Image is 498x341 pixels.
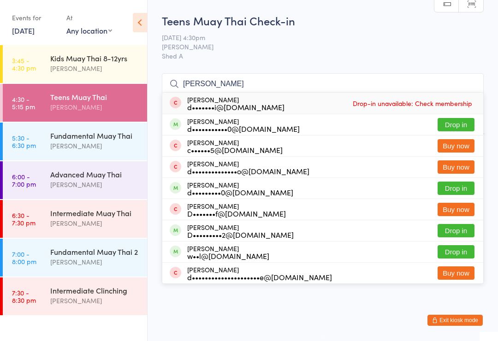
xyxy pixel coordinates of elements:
a: 4:30 -5:15 pmTeens Muay Thai[PERSON_NAME] [3,84,147,122]
a: 5:30 -6:30 pmFundamental Muay Thai[PERSON_NAME] [3,123,147,160]
div: [PERSON_NAME] [187,223,294,238]
button: Buy now [438,139,474,153]
div: Intermediate Clinching [50,285,139,295]
time: 4:30 - 5:15 pm [12,95,35,110]
time: 5:30 - 6:30 pm [12,134,36,149]
span: [DATE] 4:30pm [162,33,469,42]
div: w••l@[DOMAIN_NAME] [187,252,269,259]
div: d•••••••••0@[DOMAIN_NAME] [187,188,293,196]
div: [PERSON_NAME] [187,118,300,132]
div: [PERSON_NAME] [187,202,286,217]
div: d••••••••••••••o@[DOMAIN_NAME] [187,167,309,175]
time: 6:30 - 7:30 pm [12,212,36,226]
div: d•••••••••••••••••••••e@[DOMAIN_NAME] [187,273,332,281]
span: Shed A [162,51,484,60]
div: [PERSON_NAME] [50,179,139,190]
div: [PERSON_NAME] [50,218,139,229]
div: Kids Muay Thai 8-12yrs [50,53,139,63]
div: c••••••5@[DOMAIN_NAME] [187,146,283,153]
div: Teens Muay Thai [50,92,139,102]
span: Drop-in unavailable: Check membership [350,96,474,110]
button: Drop in [438,224,474,237]
a: 7:30 -8:30 pmIntermediate Clinching[PERSON_NAME] [3,277,147,315]
span: [PERSON_NAME] [162,42,469,51]
div: Intermediate Muay Thai [50,208,139,218]
div: [PERSON_NAME] [187,96,285,111]
h2: Teens Muay Thai Check-in [162,13,484,28]
a: 3:45 -4:30 pmKids Muay Thai 8-12yrs[PERSON_NAME] [3,45,147,83]
a: 6:00 -7:00 pmAdvanced Muay Thai[PERSON_NAME] [3,161,147,199]
a: [DATE] [12,25,35,35]
a: 6:30 -7:30 pmIntermediate Muay Thai[PERSON_NAME] [3,200,147,238]
button: Drop in [438,245,474,259]
div: [PERSON_NAME] [50,63,139,74]
div: [PERSON_NAME] [187,181,293,196]
div: At [66,10,112,25]
time: 3:45 - 4:30 pm [12,57,36,71]
button: Exit kiosk mode [427,315,483,326]
button: Buy now [438,160,474,174]
div: [PERSON_NAME] [187,266,332,281]
button: Buy now [438,266,474,280]
input: Search [162,73,484,94]
div: Events for [12,10,57,25]
div: D•••••••••2@[DOMAIN_NAME] [187,231,294,238]
div: D•••••••f@[DOMAIN_NAME] [187,210,286,217]
a: 7:00 -8:00 pmFundamental Muay Thai 2[PERSON_NAME] [3,239,147,276]
time: 6:00 - 7:00 pm [12,173,36,188]
div: Advanced Muay Thai [50,169,139,179]
div: d•••••••••••0@[DOMAIN_NAME] [187,125,300,132]
div: Any location [66,25,112,35]
div: Fundamental Muay Thai 2 [50,247,139,257]
div: [PERSON_NAME] [187,139,283,153]
div: Fundamental Muay Thai [50,130,139,141]
div: [PERSON_NAME] [50,102,139,112]
div: [PERSON_NAME] [50,295,139,306]
time: 7:30 - 8:30 pm [12,289,36,304]
div: [PERSON_NAME] [50,257,139,267]
button: Buy now [438,203,474,216]
button: Drop in [438,182,474,195]
div: [PERSON_NAME] [187,245,269,259]
div: d•••••••i@[DOMAIN_NAME] [187,103,285,111]
div: [PERSON_NAME] [50,141,139,151]
div: [PERSON_NAME] [187,160,309,175]
button: Drop in [438,118,474,131]
time: 7:00 - 8:00 pm [12,250,36,265]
